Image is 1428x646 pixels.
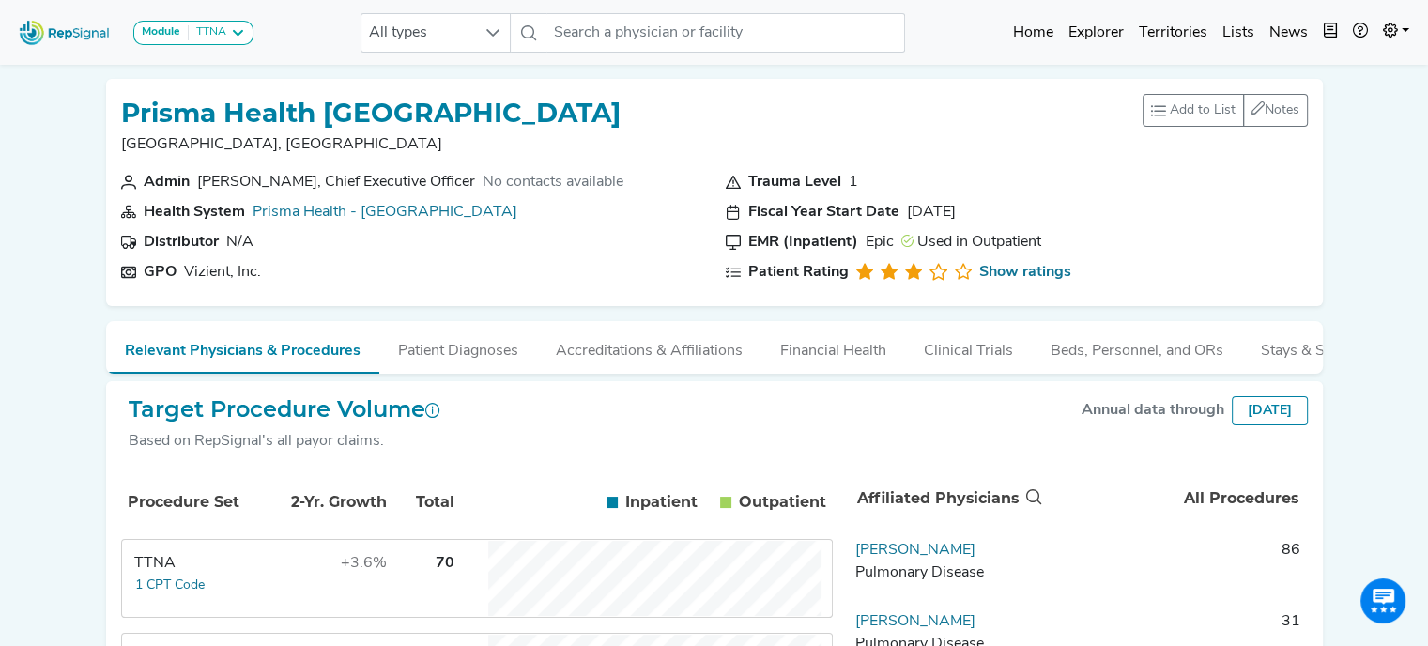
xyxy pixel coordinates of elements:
span: Inpatient [625,491,698,514]
th: Affiliated Physicians [849,468,1046,530]
th: All Procedures [1046,468,1307,530]
strong: Module [142,26,180,38]
div: TTNA [134,552,263,575]
a: News [1262,14,1315,52]
button: Stays & Services [1242,321,1390,372]
button: Relevant Physicians & Procedures [106,321,379,374]
div: Annual data through [1082,399,1224,422]
a: [PERSON_NAME] [855,543,975,558]
div: [PERSON_NAME], Chief Executive Officer [197,171,475,193]
h1: Prisma Health [GEOGRAPHIC_DATA] [121,98,621,130]
div: Pulmonary Disease [855,561,1037,584]
div: [DATE] [907,201,956,223]
button: Notes [1243,94,1308,127]
button: Accreditations & Affiliations [537,321,761,372]
div: Used in Outpatient [901,231,1041,254]
a: Explorer [1061,14,1131,52]
span: 70 [436,556,454,571]
button: Financial Health [761,321,905,372]
button: Patient Diagnoses [379,321,537,372]
div: Prisma Health - Midlands [253,201,517,223]
div: Fiscal Year Start Date [748,201,899,223]
td: 86 [1045,539,1308,595]
div: Health System [144,201,245,223]
div: GPO [144,261,177,284]
span: Notes [1265,103,1299,117]
div: [DATE] [1232,396,1308,425]
div: James Agnew, Chief Executive Officer [197,171,475,193]
th: 2-Yr. Growth [268,470,390,534]
div: TTNA [189,25,226,40]
div: Admin [144,171,190,193]
span: Outpatient [739,491,826,514]
div: EMR (Inpatient) [748,231,858,254]
div: 1 [849,171,858,193]
span: +3.6% [341,556,387,571]
a: Lists [1215,14,1262,52]
div: Epic [866,231,894,254]
div: N/A [226,231,253,254]
a: Prisma Health - [GEOGRAPHIC_DATA] [253,205,517,220]
a: [PERSON_NAME] [855,614,975,629]
div: Based on RepSignal's all payor claims. [129,430,440,453]
th: Procedure Set [125,470,266,534]
button: Beds, Personnel, and ORs [1032,321,1242,372]
span: Add to List [1170,100,1236,120]
a: Home [1006,14,1061,52]
div: Trauma Level [748,171,841,193]
div: No contacts available [483,171,623,193]
div: toolbar [1143,94,1308,127]
div: Vizient, Inc. [184,261,261,284]
button: 1 CPT Code [134,575,206,596]
button: Add to List [1143,94,1244,127]
button: Clinical Trials [905,321,1032,372]
button: ModuleTTNA [133,21,253,45]
a: Territories [1131,14,1215,52]
a: Show ratings [979,261,1071,284]
p: [GEOGRAPHIC_DATA], [GEOGRAPHIC_DATA] [121,133,621,156]
th: Total [392,470,457,534]
h2: Target Procedure Volume [129,396,440,423]
span: All types [361,14,474,52]
div: Distributor [144,231,219,254]
div: Patient Rating [748,261,849,284]
button: Intel Book [1315,14,1345,52]
input: Search a physician or facility [546,13,905,53]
